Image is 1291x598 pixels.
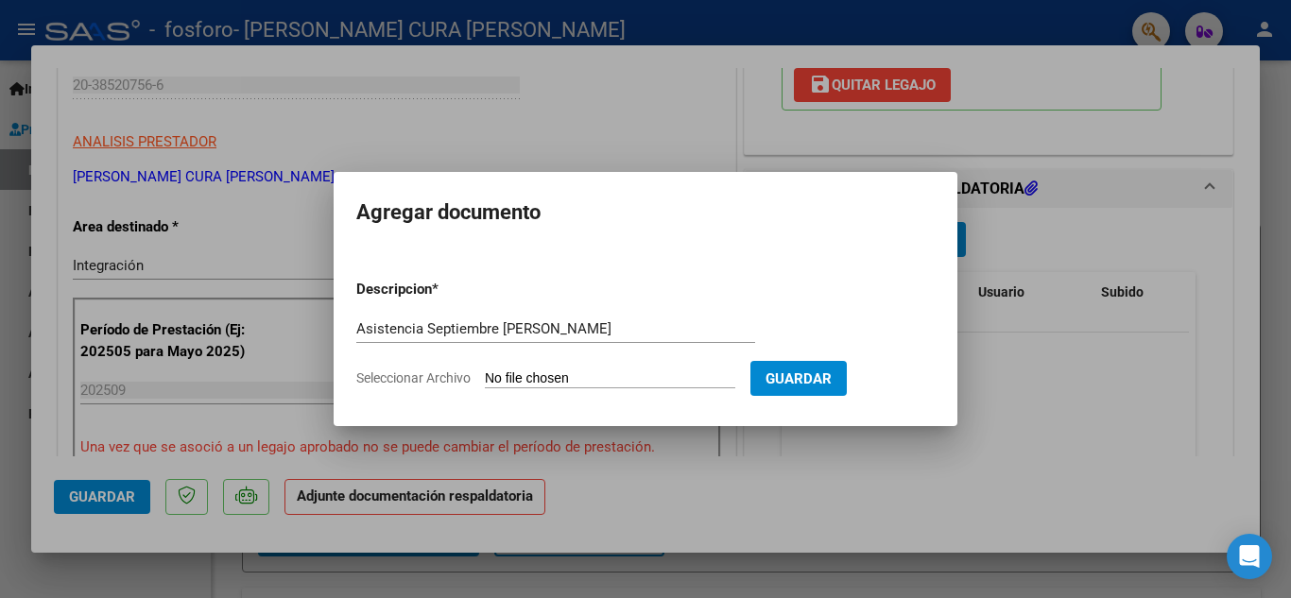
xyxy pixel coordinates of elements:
h2: Agregar documento [356,195,935,231]
span: Guardar [766,370,832,387]
span: Seleccionar Archivo [356,370,471,385]
div: Open Intercom Messenger [1227,534,1272,579]
p: Descripcion [356,279,530,300]
button: Guardar [750,361,847,396]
